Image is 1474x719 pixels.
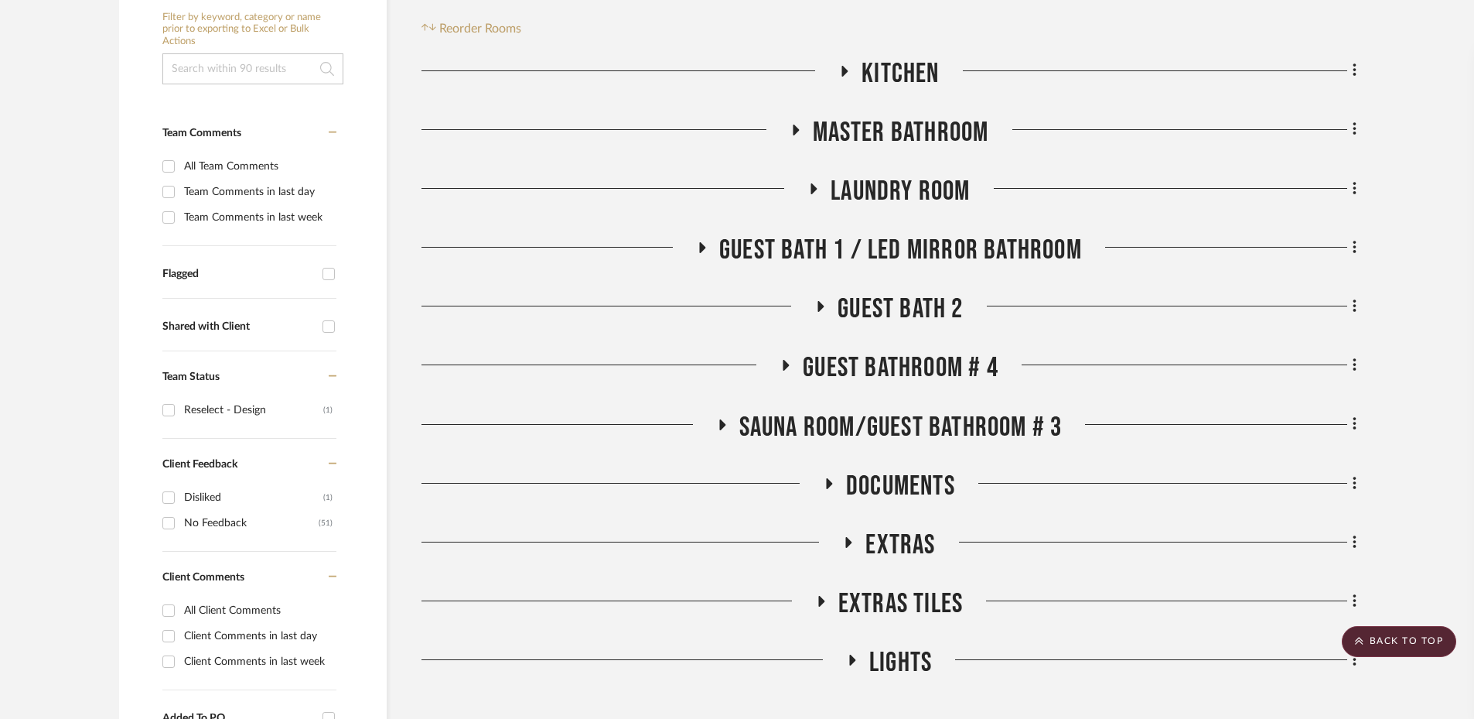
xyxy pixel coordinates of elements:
[162,268,315,281] div: Flagged
[184,649,333,674] div: Client Comments in last week
[719,234,1082,267] span: Guest Bath 1 / LED Mirror Bathroom
[831,175,970,208] span: Laundry Room
[869,646,932,680] span: Lights
[319,511,333,536] div: (51)
[184,598,333,623] div: All Client Comments
[803,351,998,385] span: Guest bathroom # 4
[184,398,323,423] div: Reselect - Design
[162,320,315,334] div: Shared with Client
[323,485,333,510] div: (1)
[162,459,237,470] span: Client Feedback
[846,470,955,503] span: Documents
[184,511,319,536] div: No Feedback
[162,53,343,84] input: Search within 90 results
[184,485,323,510] div: Disliked
[184,154,333,179] div: All Team Comments
[421,19,521,38] button: Reorder Rooms
[862,57,939,91] span: Kitchen
[739,411,1063,444] span: Sauna Room/Guest bathroom # 3
[184,180,333,204] div: Team Comments in last day
[162,12,343,48] h6: Filter by keyword, category or name prior to exporting to Excel or Bulk Actions
[184,624,333,649] div: Client Comments in last day
[838,587,963,621] span: Extras tiles
[162,572,244,583] span: Client Comments
[162,371,220,382] span: Team Status
[813,116,989,149] span: Master Bathroom
[838,293,963,326] span: Guest Bath 2
[865,529,935,562] span: Extras
[439,19,521,38] span: Reorder Rooms
[1342,626,1456,657] scroll-to-top-button: BACK TO TOP
[184,205,333,230] div: Team Comments in last week
[162,128,241,139] span: Team Comments
[323,398,333,423] div: (1)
